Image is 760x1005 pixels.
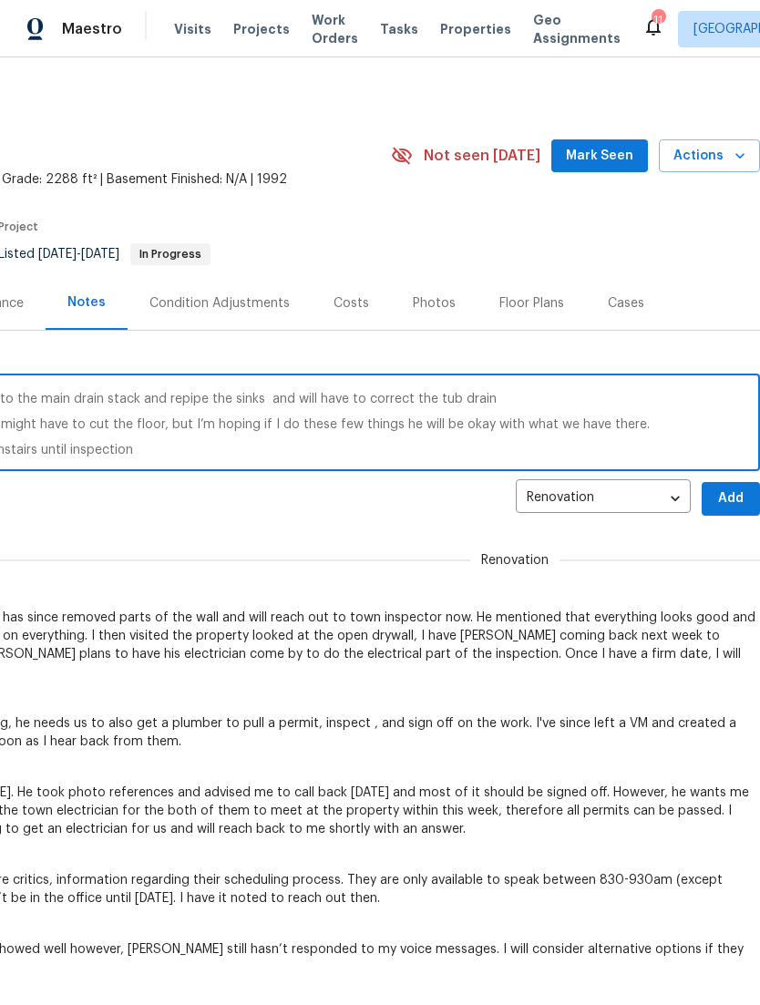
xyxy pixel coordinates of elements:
button: Actions [659,139,760,173]
span: - [38,248,119,261]
span: Mark Seen [566,145,633,168]
button: Mark Seen [551,139,648,173]
span: In Progress [132,249,209,260]
span: Maestro [62,20,122,38]
span: Not seen [DATE] [424,147,540,165]
button: Add [702,482,760,516]
div: 11 [652,11,664,29]
div: Notes [67,293,106,312]
div: Cases [608,294,644,313]
div: Renovation [516,477,691,521]
span: Work Orders [312,11,358,47]
span: Add [716,487,745,510]
div: Condition Adjustments [149,294,290,313]
span: [DATE] [81,248,119,261]
span: [DATE] [38,248,77,261]
div: Costs [334,294,369,313]
span: Visits [174,20,211,38]
div: Photos [413,294,456,313]
span: Renovation [470,551,560,569]
span: Projects [233,20,290,38]
span: Properties [440,20,511,38]
span: Geo Assignments [533,11,621,47]
div: Floor Plans [499,294,564,313]
span: Tasks [380,23,418,36]
span: Actions [673,145,745,168]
